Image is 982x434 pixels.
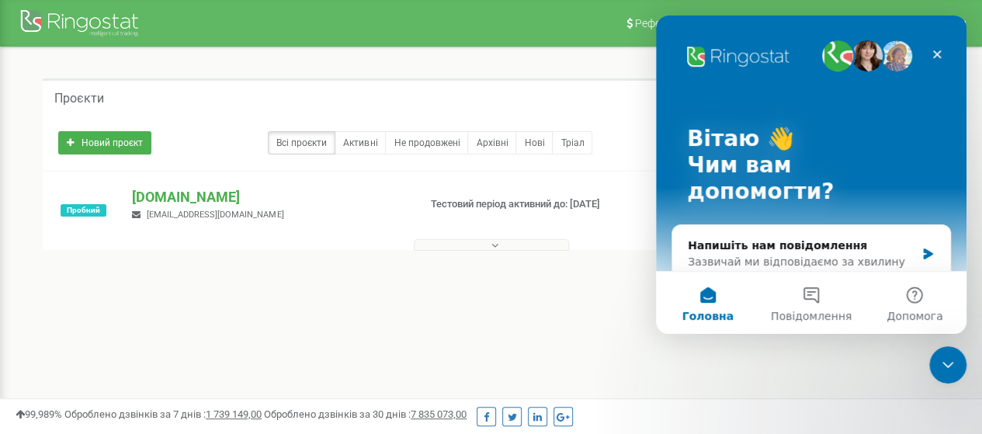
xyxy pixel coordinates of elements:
u: 7 835 073,00 [411,408,467,420]
span: [EMAIL_ADDRESS][DOMAIN_NAME] [147,210,283,220]
a: Новий проєкт [58,131,151,155]
span: 99,989% [16,408,62,420]
span: Пробний [61,204,106,217]
iframe: Intercom live chat [656,16,966,334]
a: Всі проєкти [268,131,335,155]
a: Тріал [552,131,592,155]
p: [DOMAIN_NAME] [132,187,405,207]
a: Активні [335,131,386,155]
h5: Проєкти [54,92,104,106]
p: Тестовий період активний до: [DATE] [431,197,630,212]
u: 1 739 149,00 [206,408,262,420]
span: Реферальна програма [635,17,750,30]
iframe: Intercom live chat [929,346,966,384]
span: Оброблено дзвінків за 30 днів : [264,408,467,420]
a: Архівні [467,131,516,155]
a: Нові [515,131,553,155]
span: Оброблено дзвінків за 7 днів : [64,408,262,420]
a: Не продовжені [385,131,468,155]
